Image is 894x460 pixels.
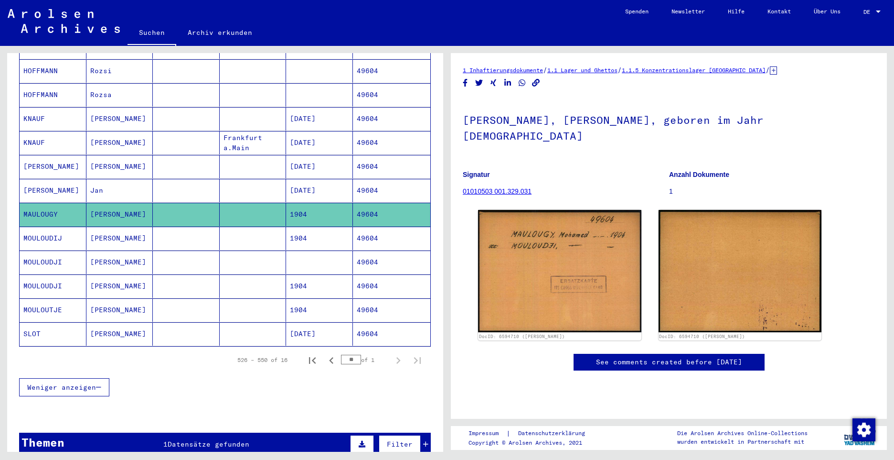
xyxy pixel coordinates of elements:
span: / [543,66,547,74]
mat-cell: MOULOUDJI [20,274,86,298]
mat-cell: MOULOUTJE [20,298,86,322]
mat-cell: KNAUF [20,131,86,154]
mat-cell: Rozsa [86,83,153,107]
mat-cell: [DATE] [286,107,353,131]
mat-cell: HOFFMANN [20,59,86,83]
mat-cell: 49604 [353,59,431,83]
button: Share on Facebook [460,77,470,89]
mat-cell: 49604 [353,227,431,250]
mat-cell: Frankfurt a.Main [220,131,287,154]
p: Copyright © Arolsen Archives, 2021 [468,438,596,447]
mat-cell: 49604 [353,322,431,346]
div: Themen [21,434,64,451]
mat-cell: [PERSON_NAME] [86,155,153,178]
a: Impressum [468,428,506,438]
mat-cell: 49604 [353,179,431,202]
a: Datenschutzerklärung [511,428,596,438]
button: Share on Twitter [474,77,484,89]
a: DocID: 6594710 ([PERSON_NAME]) [479,334,565,339]
mat-cell: [PERSON_NAME] [86,227,153,250]
span: / [617,66,622,74]
mat-cell: [DATE] [286,155,353,178]
a: DocID: 6594710 ([PERSON_NAME]) [659,334,745,339]
a: 1.1.5 Konzentrationslager [GEOGRAPHIC_DATA] [622,66,766,74]
mat-cell: 1904 [286,298,353,322]
mat-cell: [DATE] [286,179,353,202]
h1: [PERSON_NAME], [PERSON_NAME], geboren im Jahr [DEMOGRAPHIC_DATA] [463,98,875,156]
div: 526 – 550 of 16 [237,356,287,364]
button: Copy link [531,77,541,89]
mat-cell: Rozsi [86,59,153,83]
button: Filter [379,435,421,453]
span: Weniger anzeigen [27,383,96,392]
mat-cell: 1904 [286,274,353,298]
p: Die Arolsen Archives Online-Collections [677,429,808,438]
mat-cell: [PERSON_NAME] [20,179,86,202]
mat-cell: [PERSON_NAME] [20,155,86,178]
mat-cell: [DATE] [286,131,353,154]
button: Last page [408,350,427,370]
mat-cell: Jan [86,179,153,202]
button: Previous page [322,350,341,370]
span: DE [863,9,874,15]
button: Share on LinkedIn [503,77,513,89]
mat-cell: [PERSON_NAME] [86,203,153,226]
mat-cell: MOULOUDIJ [20,227,86,250]
mat-cell: HOFFMANN [20,83,86,107]
mat-cell: [PERSON_NAME] [86,131,153,154]
mat-cell: 49604 [353,131,431,154]
a: Suchen [128,21,176,46]
p: 1 [669,186,875,197]
mat-cell: 49604 [353,107,431,131]
mat-cell: [PERSON_NAME] [86,322,153,346]
mat-cell: MAULOUGY [20,203,86,226]
mat-cell: 49604 [353,274,431,298]
img: 002.jpg [659,210,822,332]
mat-cell: 1904 [286,203,353,226]
div: Zustimmung ändern [852,418,875,441]
button: First page [303,350,322,370]
div: | [468,428,596,438]
img: Zustimmung ändern [852,418,875,441]
mat-cell: [PERSON_NAME] [86,274,153,298]
mat-cell: [PERSON_NAME] [86,107,153,131]
mat-cell: [DATE] [286,322,353,346]
span: 1 [163,440,168,449]
a: 1 Inhaftierungsdokumente [463,66,543,74]
mat-cell: 49604 [353,251,431,274]
button: Share on Xing [489,77,499,89]
img: Arolsen_neg.svg [8,9,120,33]
mat-cell: KNAUF [20,107,86,131]
mat-cell: 49604 [353,298,431,322]
div: of 1 [341,355,389,364]
mat-cell: 49604 [353,155,431,178]
mat-cell: [PERSON_NAME] [86,298,153,322]
a: 1.1 Lager und Ghettos [547,66,617,74]
span: / [766,66,770,74]
b: Signatur [463,171,490,178]
mat-cell: 49604 [353,83,431,107]
img: 001.jpg [478,210,641,332]
span: Datensätze gefunden [168,440,249,449]
p: wurden entwickelt in Partnerschaft mit [677,438,808,446]
mat-cell: 49604 [353,203,431,226]
a: 01010503 001.329.031 [463,187,532,195]
a: See comments created before [DATE] [596,357,742,367]
button: Next page [389,350,408,370]
mat-cell: 1904 [286,227,353,250]
span: Filter [387,440,413,449]
mat-cell: [PERSON_NAME] [86,251,153,274]
b: Anzahl Dokumente [669,171,729,178]
mat-cell: MOULOUDJI [20,251,86,274]
mat-cell: SLOT [20,322,86,346]
img: yv_logo.png [842,426,878,449]
a: Archiv erkunden [176,21,264,44]
button: Share on WhatsApp [517,77,527,89]
button: Weniger anzeigen [19,378,109,396]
